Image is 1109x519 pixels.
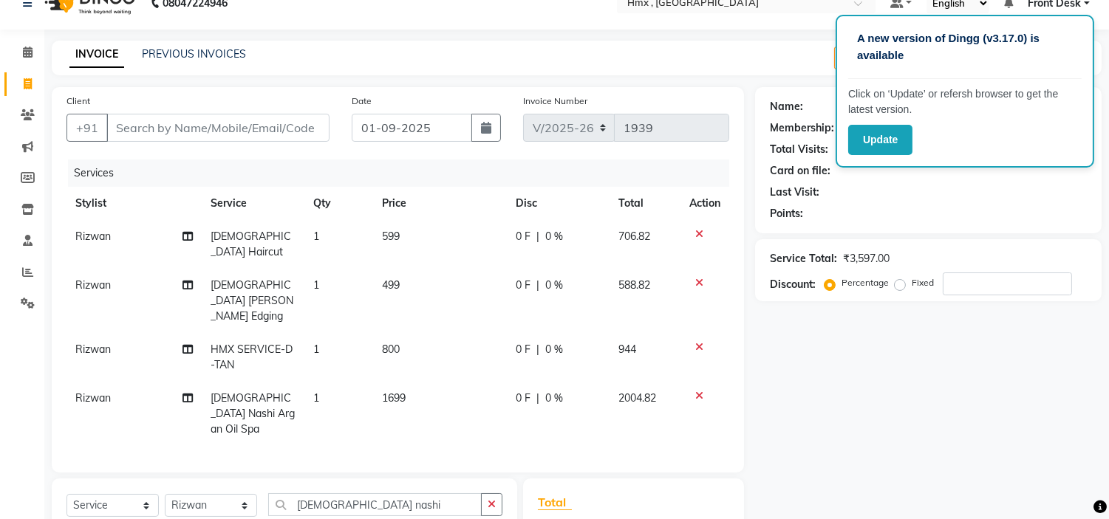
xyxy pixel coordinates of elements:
[618,230,650,243] span: 706.82
[770,251,837,267] div: Service Total:
[507,187,609,220] th: Disc
[610,187,681,220] th: Total
[770,142,828,157] div: Total Visits:
[536,391,539,406] span: |
[770,277,816,292] div: Discount:
[382,343,400,356] span: 800
[211,230,291,258] span: [DEMOGRAPHIC_DATA] Haircut
[680,187,729,220] th: Action
[313,230,319,243] span: 1
[68,159,740,187] div: Services
[516,278,530,293] span: 0 F
[382,278,400,292] span: 499
[545,229,563,244] span: 0 %
[834,47,919,69] button: Create New
[66,94,90,108] label: Client
[545,391,563,406] span: 0 %
[75,230,111,243] span: Rizwan
[770,185,819,200] div: Last Visit:
[304,187,373,220] th: Qty
[843,251,890,267] div: ₹3,597.00
[352,94,372,108] label: Date
[545,278,563,293] span: 0 %
[538,495,572,510] span: Total
[106,114,330,142] input: Search by Name/Mobile/Email/Code
[545,342,563,357] span: 0 %
[142,47,246,61] a: PREVIOUS INVOICES
[536,342,539,357] span: |
[848,125,912,155] button: Update
[202,187,305,220] th: Service
[618,343,636,356] span: 944
[770,206,803,221] div: Points:
[516,229,530,244] span: 0 F
[770,120,834,136] div: Membership:
[842,276,889,289] label: Percentage
[75,278,111,292] span: Rizwan
[516,391,530,406] span: 0 F
[912,276,934,289] label: Fixed
[373,187,507,220] th: Price
[66,114,108,142] button: +91
[618,278,650,292] span: 588.82
[523,94,587,108] label: Invoice Number
[516,342,530,357] span: 0 F
[268,493,482,516] input: Search or Scan
[618,391,656,405] span: 2004.82
[75,391,111,405] span: Rizwan
[69,41,124,68] a: INVOICE
[857,30,1073,63] p: A new version of Dingg (v3.17.0) is available
[313,391,319,405] span: 1
[66,187,202,220] th: Stylist
[211,278,293,323] span: [DEMOGRAPHIC_DATA] [PERSON_NAME] Edging
[75,343,111,356] span: Rizwan
[382,230,400,243] span: 599
[211,391,295,436] span: [DEMOGRAPHIC_DATA] Nashi Argan Oil Spa
[536,278,539,293] span: |
[313,343,319,356] span: 1
[313,278,319,292] span: 1
[536,229,539,244] span: |
[382,391,406,405] span: 1699
[770,99,803,114] div: Name:
[211,343,293,371] span: HMX SERVICE-D-TAN
[770,163,830,179] div: Card on file:
[848,86,1082,117] p: Click on ‘Update’ or refersh browser to get the latest version.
